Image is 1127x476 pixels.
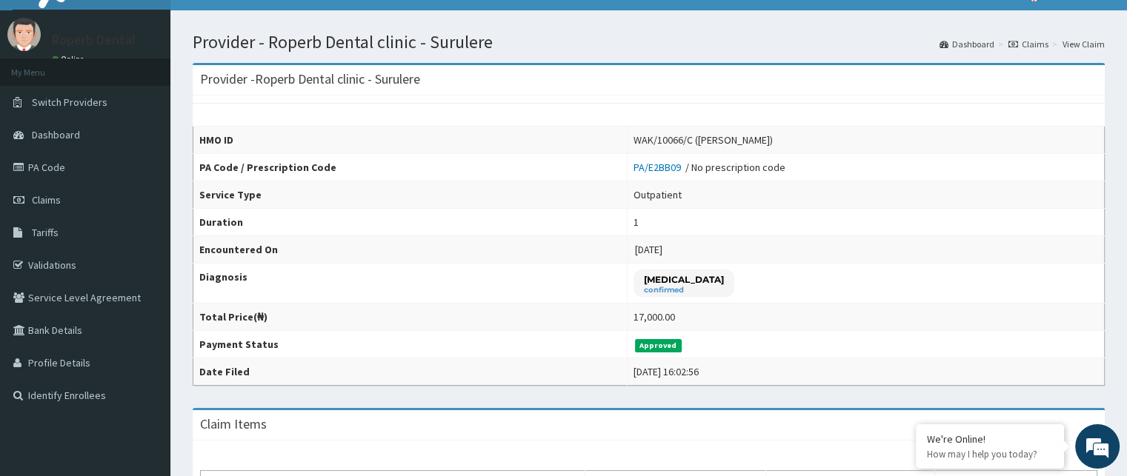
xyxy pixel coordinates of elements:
p: Roperb Dental [52,33,136,47]
div: We're Online! [927,432,1053,446]
th: Total Price(₦) [193,304,628,331]
th: Service Type [193,181,628,209]
a: PA/E2BB09 [634,161,685,174]
p: [MEDICAL_DATA] [644,273,724,286]
a: Claims [1008,38,1048,50]
th: Encountered On [193,236,628,264]
div: [DATE] 16:02:56 [634,364,699,379]
p: How may I help you today? [927,448,1053,460]
small: confirmed [644,286,724,294]
a: Online [52,54,87,64]
span: Claims [32,193,61,207]
th: Diagnosis [193,264,628,304]
div: / No prescription code [634,160,785,175]
a: Dashboard [940,38,994,50]
div: 1 [634,215,639,229]
a: View Claim [1063,38,1105,50]
h3: Provider - Roperb Dental clinic - Surulere [200,73,420,86]
span: Approved [635,339,682,352]
div: 17,000.00 [634,309,675,324]
th: Duration [193,209,628,236]
th: Date Filed [193,358,628,386]
div: Outpatient [634,187,682,202]
div: WAK/10066/C ([PERSON_NAME]) [634,133,773,147]
th: HMO ID [193,127,628,154]
h3: Claim Items [200,418,267,431]
h1: Provider - Roperb Dental clinic - Surulere [193,33,1105,52]
span: Switch Providers [32,95,107,109]
span: Tariffs [32,226,59,239]
th: PA Code / Prescription Code [193,154,628,181]
span: [DATE] [635,243,662,256]
img: User Image [7,18,41,51]
th: Payment Status [193,331,628,358]
span: Dashboard [32,128,80,141]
